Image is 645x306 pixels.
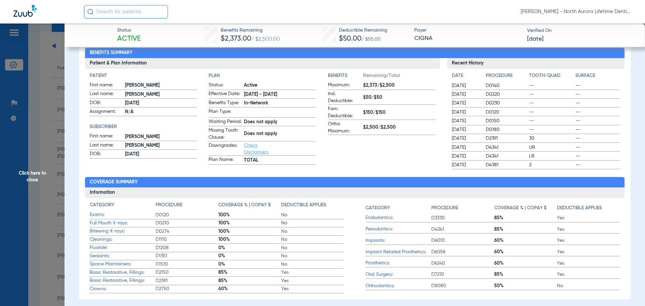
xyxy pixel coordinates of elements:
[494,205,547,212] h4: Coverage % | Copay $
[209,72,316,79] app-breakdown-title: Plan
[557,260,620,267] span: Yes
[209,108,242,117] span: Plan Type:
[156,269,218,276] span: D2150
[486,144,527,151] span: D4341
[494,237,557,244] span: 60%
[125,142,197,149] span: [PERSON_NAME]
[90,150,123,159] span: DOB:
[365,214,431,221] span: Endodontics:
[281,286,344,292] span: Yes
[117,34,141,44] span: Active
[452,100,480,106] span: [DATE]
[557,205,602,212] h4: Deductible Applies
[90,72,197,79] h4: Patient
[529,72,573,82] app-breakdown-title: Tooth/Quad
[486,100,527,106] span: D0230
[414,34,521,43] span: CIGNA
[85,48,625,58] h2: Benefits Summary
[218,236,281,243] span: 100%
[557,226,620,233] span: Yes
[221,27,280,34] span: Benefits Remaining
[218,202,271,209] h4: Coverage % | Copay $
[218,286,281,292] span: 60%
[218,220,281,226] span: 100%
[486,91,527,98] span: D0220
[527,35,544,43] span: [DATE]
[365,282,431,290] span: Orthodontics:
[251,37,280,42] span: / $2,500.00
[557,237,620,244] span: Yes
[365,202,431,214] app-breakdown-title: Category
[575,100,620,106] span: --
[13,5,37,17] img: Zuub Logo
[486,82,527,89] span: D0140
[87,9,93,15] img: Search Icon
[365,271,431,278] span: Oral Surgery:
[209,127,242,141] span: Missing Tooth Clause:
[529,91,573,98] span: --
[125,133,197,140] span: [PERSON_NAME]
[156,236,218,243] span: D1110
[452,72,480,82] app-breakdown-title: Date
[494,215,557,221] span: 85%
[575,91,620,98] span: --
[84,5,168,18] input: Search for patients
[90,142,123,150] span: Last name:
[431,226,494,233] span: D4341
[209,118,242,126] span: Waiting Period:
[431,205,458,212] h4: Procedure
[281,236,344,243] span: No
[125,100,197,107] span: [DATE]
[529,72,573,79] h4: Tooth/Quad
[328,121,361,135] span: Ortho Maximum:
[281,220,344,226] span: No
[431,271,494,278] span: D7210
[156,277,218,284] span: D2391
[365,205,390,212] h4: Category
[156,202,182,209] h4: Procedure
[575,72,620,82] app-breakdown-title: Surface
[90,123,197,130] h4: Subscriber
[452,109,480,116] span: [DATE]
[575,144,620,151] span: --
[486,126,527,133] span: D0180
[90,261,156,268] span: Space Maintainers:
[431,237,494,244] span: D6010
[218,212,281,218] span: 100%
[209,156,242,164] span: Plan Name:
[281,261,344,268] span: No
[281,253,344,259] span: No
[85,187,625,198] h3: Information
[125,151,197,158] span: [DATE]
[218,245,281,251] span: 0%
[156,212,218,218] span: D0120
[529,118,573,124] span: --
[431,249,494,255] span: D6058
[447,58,625,69] h3: Recent History
[521,8,632,15] span: [PERSON_NAME] - North Aurora Lifetime Dentistry
[218,261,281,268] span: 0%
[452,91,480,98] span: [DATE]
[281,228,344,235] span: No
[452,82,480,89] span: [DATE]
[90,211,156,218] span: Exams:
[281,269,344,276] span: Yes
[90,99,123,107] span: DOB:
[431,202,494,214] app-breakdown-title: Procedure
[125,91,197,98] span: [PERSON_NAME]
[90,202,156,211] app-breakdown-title: Category
[452,126,480,133] span: [DATE]
[218,228,281,235] span: 100%
[529,126,573,133] span: --
[90,133,123,141] span: First name:
[529,100,573,106] span: --
[452,153,480,160] span: [DATE]
[486,135,527,142] span: D2391
[281,212,344,218] span: No
[557,215,620,221] span: Yes
[328,72,363,82] app-breakdown-title: Benefits
[90,228,156,235] span: Bitewing X-rays:
[365,249,431,256] span: Implant Related Prosthetics:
